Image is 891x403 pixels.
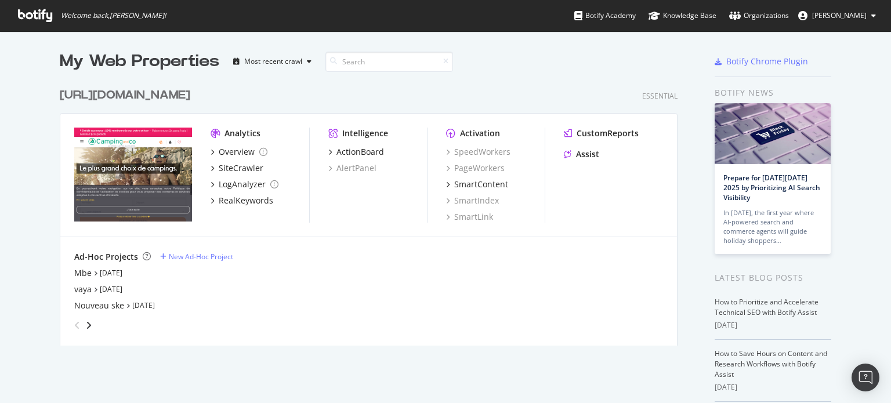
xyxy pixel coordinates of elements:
[328,162,376,174] a: AlertPanel
[649,10,716,21] div: Knowledge Base
[74,300,124,311] a: Nouveau ske
[229,52,316,71] button: Most recent crawl
[446,162,505,174] a: PageWorkers
[576,148,599,160] div: Assist
[812,10,867,20] span: frédéric kinzi
[60,87,195,104] a: [URL][DOMAIN_NAME]
[211,179,278,190] a: LogAnalyzer
[852,364,879,391] div: Open Intercom Messenger
[74,284,92,295] a: vaya
[169,252,233,262] div: New Ad-Hoc Project
[224,128,260,139] div: Analytics
[642,91,678,101] div: Essential
[160,252,233,262] a: New Ad-Hoc Project
[60,50,219,73] div: My Web Properties
[61,11,166,20] span: Welcome back, [PERSON_NAME] !
[577,128,639,139] div: CustomReports
[211,162,263,174] a: SiteCrawler
[60,73,687,346] div: grid
[74,128,192,222] img: fr.camping-and-co.com
[715,382,831,393] div: [DATE]
[446,146,510,158] a: SpeedWorkers
[74,267,92,279] a: Mbe
[726,56,808,67] div: Botify Chrome Plugin
[715,297,818,317] a: How to Prioritize and Accelerate Technical SEO with Botify Assist
[85,320,93,331] div: angle-right
[564,128,639,139] a: CustomReports
[723,173,820,202] a: Prepare for [DATE][DATE] 2025 by Prioritizing AI Search Visibility
[325,52,453,72] input: Search
[715,320,831,331] div: [DATE]
[211,195,273,206] a: RealKeywords
[460,128,500,139] div: Activation
[342,128,388,139] div: Intelligence
[70,316,85,335] div: angle-left
[729,10,789,21] div: Organizations
[446,179,508,190] a: SmartContent
[789,6,885,25] button: [PERSON_NAME]
[219,179,266,190] div: LogAnalyzer
[74,251,138,263] div: Ad-Hoc Projects
[336,146,384,158] div: ActionBoard
[100,268,122,278] a: [DATE]
[60,87,190,104] div: [URL][DOMAIN_NAME]
[328,146,384,158] a: ActionBoard
[715,56,808,67] a: Botify Chrome Plugin
[715,348,827,379] a: How to Save Hours on Content and Research Workflows with Botify Assist
[446,211,493,223] a: SmartLink
[219,146,255,158] div: Overview
[454,179,508,190] div: SmartContent
[715,86,831,99] div: Botify news
[132,300,155,310] a: [DATE]
[446,195,499,206] a: SmartIndex
[564,148,599,160] a: Assist
[100,284,122,294] a: [DATE]
[219,195,273,206] div: RealKeywords
[723,208,822,245] div: In [DATE], the first year where AI-powered search and commerce agents will guide holiday shoppers…
[244,58,302,65] div: Most recent crawl
[715,103,831,164] img: Prepare for Black Friday 2025 by Prioritizing AI Search Visibility
[219,162,263,174] div: SiteCrawler
[211,146,267,158] a: Overview
[574,10,636,21] div: Botify Academy
[715,271,831,284] div: Latest Blog Posts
